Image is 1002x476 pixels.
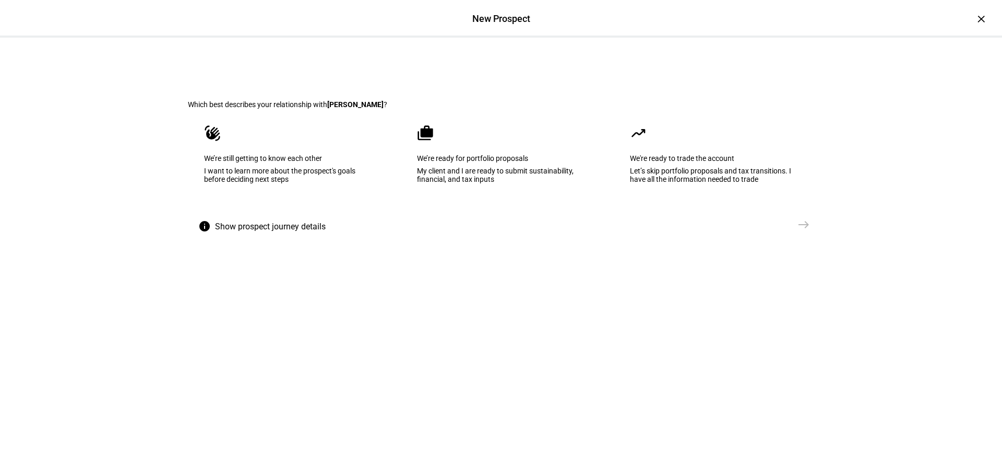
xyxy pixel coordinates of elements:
div: I want to learn more about the prospect's goals before deciding next steps [204,167,372,183]
div: Which best describes your relationship with ? [188,100,814,109]
eth-mega-radio-button: We’re still getting to know each other [188,109,388,214]
b: [PERSON_NAME] [327,100,384,109]
button: Show prospect journey details [188,214,340,239]
eth-mega-radio-button: We’re ready for portfolio proposals [401,109,601,214]
mat-icon: moving [630,125,647,142]
div: My client and I are ready to submit sustainability, financial, and tax inputs [417,167,585,183]
div: Let’s skip portfolio proposals and tax transitions. I have all the information needed to trade [630,167,798,183]
mat-icon: info [198,220,211,233]
mat-icon: waving_hand [204,125,221,142]
mat-icon: cases [417,125,434,142]
span: Show prospect journey details [215,214,326,239]
div: × [973,10,989,27]
div: We're ready to trade the account [630,154,798,162]
div: We’re still getting to know each other [204,154,372,162]
eth-mega-radio-button: We're ready to trade the account [614,109,814,214]
div: We’re ready for portfolio proposals [417,154,585,162]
